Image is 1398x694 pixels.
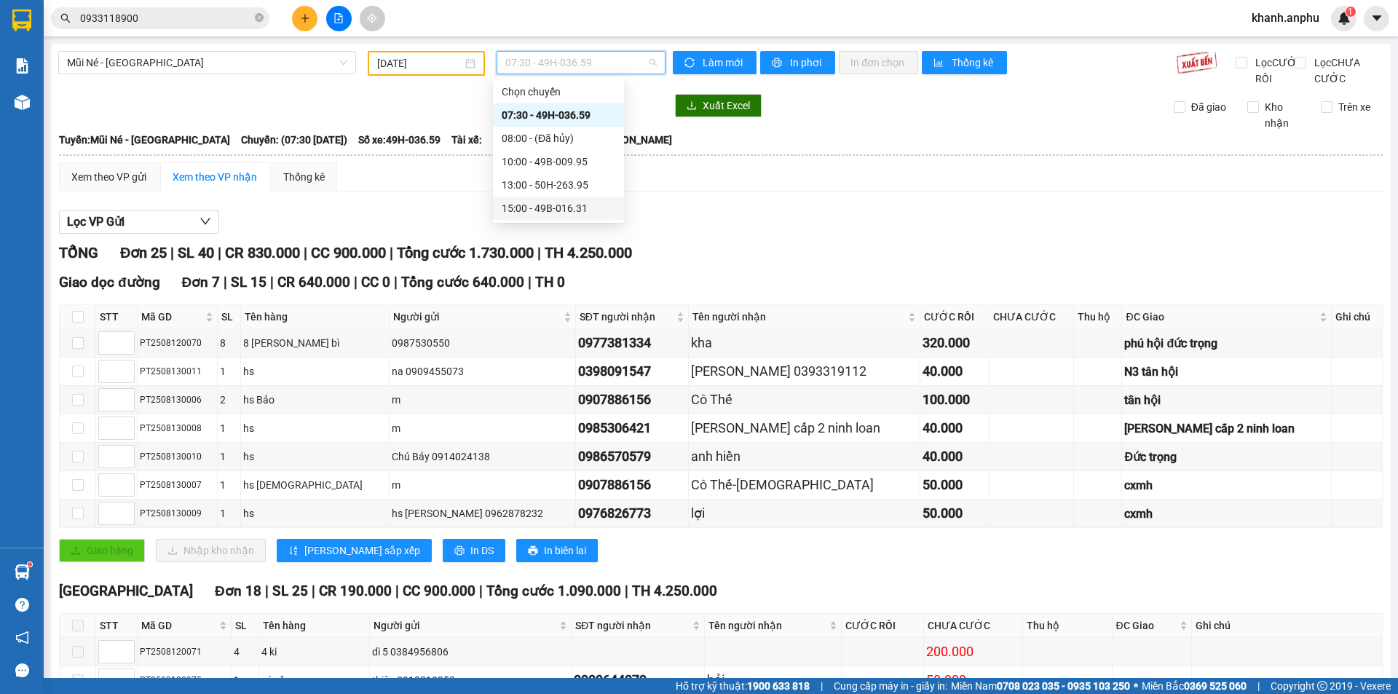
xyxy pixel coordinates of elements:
[220,505,238,521] div: 1
[545,244,632,261] span: TH 4.250.000
[689,329,920,358] td: kha
[502,130,615,146] div: 08:00 - (Đã hủy)
[59,274,160,291] span: Giao dọc đường
[138,414,218,443] td: PT2508130008
[1257,678,1260,694] span: |
[67,213,125,231] span: Lọc VP Gửi
[691,333,917,353] div: kha
[673,51,757,74] button: syncLàm mới
[292,6,317,31] button: plus
[1176,51,1217,74] img: 9k=
[403,583,475,599] span: CC 900.000
[392,477,573,493] div: m
[215,583,261,599] span: Đơn 18
[528,545,538,557] span: printer
[578,475,686,495] div: 0907886156
[326,6,352,31] button: file-add
[924,614,1023,638] th: CHƯA CƯỚC
[178,244,214,261] span: SL 40
[138,471,218,500] td: PT2508130007
[361,274,390,291] span: CC 0
[312,583,315,599] span: |
[255,12,264,25] span: close-circle
[265,583,269,599] span: |
[1370,12,1383,25] span: caret-down
[234,644,256,660] div: 4
[675,94,762,117] button: downloadXuất Excel
[138,638,232,666] td: PT2508120071
[923,390,987,410] div: 100.000
[224,274,227,291] span: |
[687,100,697,112] span: download
[1124,448,1328,466] div: Đức trọng
[243,420,387,436] div: hs
[120,244,167,261] span: Đơn 25
[689,358,920,386] td: xuân thủy 0393319112
[1116,618,1177,634] span: ĐC Giao
[15,598,29,612] span: question-circle
[1124,334,1328,352] div: phú hội đức trọng
[393,309,561,325] span: Người gửi
[59,583,193,599] span: [GEOGRAPHIC_DATA]
[1348,7,1353,17] span: 1
[760,51,835,74] button: printerIn phơi
[140,365,215,379] div: PT2508130011
[1332,99,1376,115] span: Trên xe
[691,418,917,438] div: [PERSON_NAME] cấp 2 ninh loan
[578,361,686,382] div: 0398091547
[747,680,810,692] strong: 1900 633 818
[140,674,229,687] div: PT2508120075
[576,329,689,358] td: 0977381334
[243,449,387,465] div: hs
[59,134,230,146] b: Tuyến: Mũi Né - [GEOGRAPHIC_DATA]
[15,631,29,644] span: notification
[277,274,350,291] span: CR 640.000
[138,386,218,414] td: PT2508130006
[232,614,259,638] th: SL
[319,583,392,599] span: CR 190.000
[372,672,569,688] div: thiên 0918210852
[261,644,367,660] div: 4 ki
[96,614,138,638] th: STT
[920,305,990,329] th: CƯỚC RỒI
[578,390,686,410] div: 0907886156
[691,475,917,495] div: Cô Thế-[DEMOGRAPHIC_DATA]
[952,55,995,71] span: Thống kê
[1124,419,1328,438] div: [PERSON_NAME] cấp 2 ninh loan
[790,55,824,71] span: In phơi
[537,244,541,261] span: |
[140,478,215,492] div: PT2508130007
[576,471,689,500] td: 0907886156
[834,678,947,694] span: Cung cấp máy in - giấy in:
[703,55,745,71] span: Làm mới
[544,543,586,559] span: In biên lai
[1308,55,1383,87] span: Lọc CHƯA CƯỚC
[576,500,689,528] td: 0976826773
[220,335,238,351] div: 8
[225,244,300,261] span: CR 830.000
[990,305,1074,329] th: CHƯA CƯỚC
[1192,614,1383,638] th: Ghi chú
[580,309,674,325] span: SĐT người nhận
[358,132,441,148] span: Số xe: 49H-036.59
[493,80,624,103] div: Chọn chuyến
[625,583,628,599] span: |
[272,583,308,599] span: SL 25
[390,244,393,261] span: |
[676,678,810,694] span: Hỗ trợ kỹ thuật:
[576,414,689,443] td: 0985306421
[377,55,462,71] input: 13/08/2025
[220,363,238,379] div: 1
[261,672,367,688] div: vé số
[691,361,917,382] div: [PERSON_NAME] 0393319112
[1346,7,1356,17] sup: 1
[140,507,215,521] div: PT2508130009
[707,670,839,690] div: hải
[243,335,387,351] div: 8 [PERSON_NAME] bì
[923,333,987,353] div: 320.000
[59,210,219,234] button: Lọc VP Gửi
[255,13,264,22] span: close-circle
[231,274,266,291] span: SL 15
[218,305,241,329] th: SL
[243,477,387,493] div: hs [DEMOGRAPHIC_DATA]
